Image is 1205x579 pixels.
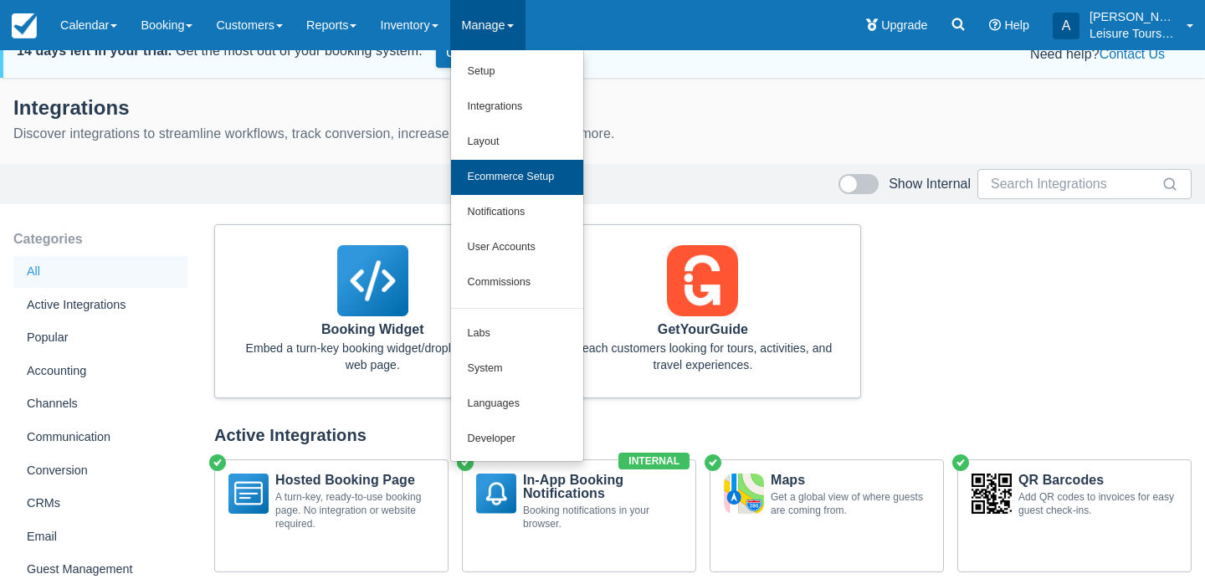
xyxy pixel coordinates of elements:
div: Show Internal [889,176,971,192]
p: [PERSON_NAME] ([PERSON_NAME][DOMAIN_NAME][PERSON_NAME]) [1090,8,1177,25]
div: A [1053,13,1079,39]
a: Commissions [451,265,583,300]
a: Layout [451,125,583,160]
p: Leisure Tours Test [1090,25,1177,42]
a: System [451,351,583,387]
input: Search Integrations [991,169,1158,199]
a: Languages [451,387,583,422]
ul: Manage [450,50,584,462]
a: Ecommerce Setup [451,160,583,195]
div: Integrations [13,92,1192,120]
a: Labs [451,316,583,351]
i: Help [989,19,1001,31]
span: Upgrade [881,18,927,32]
a: Notifications [451,195,583,230]
a: Integrations [451,90,583,125]
span: Help [1004,18,1029,32]
a: Setup [451,54,583,90]
div: Discover integrations to streamline workflows, track conversion, increase customer reach, and more. [13,124,1192,144]
img: checkfront-main-nav-mini-logo.png [12,13,37,38]
a: User Accounts [451,230,583,265]
a: Developer [451,422,583,457]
